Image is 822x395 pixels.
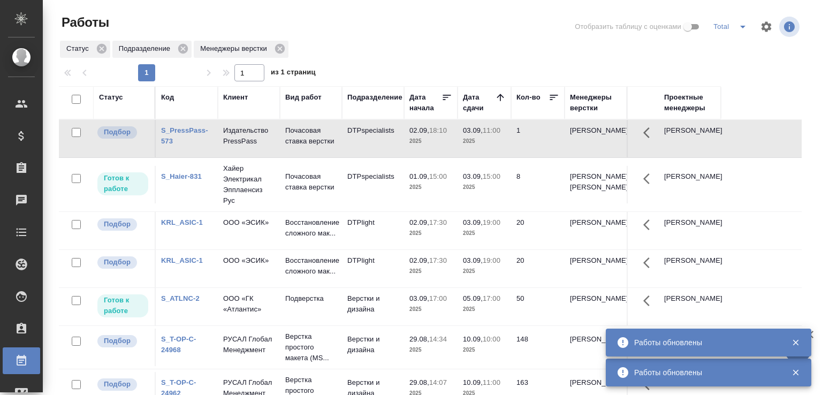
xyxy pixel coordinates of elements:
div: Клиент [223,92,248,103]
p: [PERSON_NAME] [570,334,621,345]
a: KRL_ASIC-1 [161,218,203,226]
td: [PERSON_NAME] [659,212,721,249]
p: Подбор [104,127,131,138]
p: ООО «ГК «Атлантис» [223,293,275,315]
p: Верстка простого макета (MS... [285,331,337,363]
p: [PERSON_NAME] [570,293,621,304]
p: 17:00 [429,294,447,302]
p: РУСАЛ Глобал Менеджмент [223,334,275,355]
div: Менеджеры верстки [570,92,621,113]
button: Здесь прячутся важные кнопки [637,166,663,192]
p: 10.09, [463,335,483,343]
td: 50 [511,288,565,325]
p: 15:00 [483,172,500,180]
p: Готов к работе [104,295,142,316]
a: S_ATLNC-2 [161,294,200,302]
p: Подразделение [119,43,174,54]
span: Настроить таблицу [753,14,779,40]
p: 03.09, [463,256,483,264]
p: 10.09, [463,378,483,386]
p: Подбор [104,257,131,268]
p: Подбор [104,336,131,346]
p: 2025 [409,304,452,315]
a: S_T-OP-C-24968 [161,335,196,354]
button: Закрыть [785,368,806,377]
div: Менеджеры верстки [194,41,288,58]
p: 2025 [463,182,506,193]
p: Восстановление сложного мак... [285,255,337,277]
div: Кол-во [516,92,541,103]
p: ООО «ЭСИК» [223,217,275,228]
p: 03.09, [463,126,483,134]
div: Можно подбирать исполнителей [96,255,149,270]
div: Можно подбирать исполнителей [96,377,149,392]
p: 15:00 [429,172,447,180]
td: [PERSON_NAME] [659,166,721,203]
td: 8 [511,166,565,203]
td: [PERSON_NAME] [659,288,721,325]
p: 02.09, [409,256,429,264]
p: 03.09, [463,172,483,180]
div: Дата сдачи [463,92,495,113]
div: Подразделение [112,41,192,58]
div: Можно подбирать исполнителей [96,334,149,348]
p: 17:30 [429,218,447,226]
p: Статус [66,43,93,54]
p: Подверстка [285,293,337,304]
td: DTPlight [342,212,404,249]
td: Верстки и дизайна [342,288,404,325]
p: [PERSON_NAME], [PERSON_NAME] [570,171,621,193]
td: DTPspecialists [342,166,404,203]
p: [PERSON_NAME] [570,255,621,266]
p: 02.09, [409,218,429,226]
div: Статус [60,41,110,58]
p: 2025 [409,136,452,147]
a: S_PressPass-573 [161,126,208,145]
span: Отобразить таблицу с оценками [575,21,681,32]
div: Код [161,92,174,103]
div: Исполнитель может приступить к работе [96,171,149,196]
p: 01.09, [409,172,429,180]
p: ООО «ЭСИК» [223,255,275,266]
p: 2025 [463,228,506,239]
p: 29.08, [409,335,429,343]
p: 17:30 [429,256,447,264]
div: Работы обновлены [634,337,775,348]
p: 14:07 [429,378,447,386]
button: Здесь прячутся важные кнопки [637,120,663,146]
p: 03.09, [409,294,429,302]
p: [PERSON_NAME] [570,125,621,136]
div: split button [711,18,753,35]
td: [PERSON_NAME] [659,120,721,157]
p: 2025 [409,228,452,239]
p: Почасовая ставка верстки [285,171,337,193]
p: 10:00 [483,335,500,343]
p: 05.09, [463,294,483,302]
button: Здесь прячутся важные кнопки [637,212,663,238]
td: DTPlight [342,250,404,287]
p: 11:00 [483,126,500,134]
p: 19:00 [483,218,500,226]
p: 2025 [463,345,506,355]
div: Статус [99,92,123,103]
td: Верстки и дизайна [342,329,404,366]
a: S_Haier-831 [161,172,202,180]
div: Вид работ [285,92,322,103]
p: Готов к работе [104,173,142,194]
p: [PERSON_NAME] [570,377,621,388]
button: Закрыть [785,338,806,347]
p: Почасовая ставка верстки [285,125,337,147]
p: Подбор [104,379,131,390]
div: Можно подбирать исполнителей [96,217,149,232]
button: Здесь прячутся важные кнопки [637,288,663,314]
p: 2025 [463,266,506,277]
td: 148 [511,329,565,366]
span: Посмотреть информацию [779,17,802,37]
p: 19:00 [483,256,500,264]
span: Работы [59,14,109,31]
p: Менеджеры верстки [200,43,271,54]
div: Исполнитель может приступить к работе [96,293,149,318]
p: 29.08, [409,378,429,386]
td: [PERSON_NAME] [659,250,721,287]
td: 20 [511,212,565,249]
